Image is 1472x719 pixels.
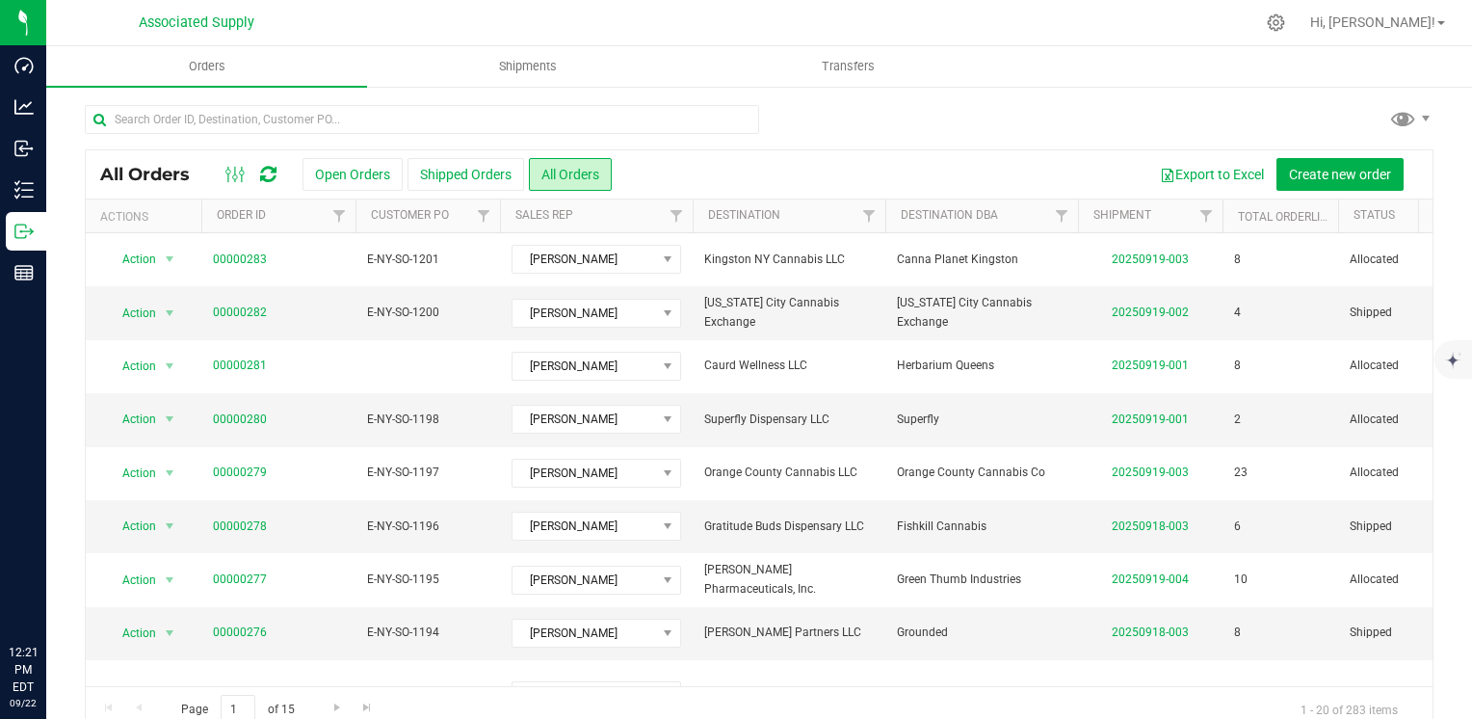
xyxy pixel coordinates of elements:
span: Action [105,246,157,273]
span: Gratitude Buds Dispensary LLC [704,518,874,536]
inline-svg: Reports [14,263,34,282]
span: 8 [1234,357,1241,375]
a: 00000281 [213,357,267,375]
inline-svg: Inventory [14,180,34,200]
a: Sales Rep [515,208,573,222]
span: select [158,300,182,327]
a: Shipments [367,46,688,87]
span: Shipped [1350,624,1471,642]
span: select [158,567,182,594]
span: Orange County Cannabis Co [897,464,1066,482]
span: select [158,682,182,709]
span: [PERSON_NAME] [513,300,656,327]
a: Filter [661,200,693,232]
span: Create new order [1289,167,1391,182]
inline-svg: Dashboard [14,56,34,75]
span: [PERSON_NAME] Pharmaceuticals, Inc. [704,561,874,598]
a: 00000277 [213,571,267,589]
inline-svg: Inbound [14,139,34,158]
span: Caurd Wellness LLC [704,357,874,375]
a: 00000278 [213,518,267,536]
a: 00000283 [213,251,267,269]
div: Actions [100,210,194,224]
span: Hi, [PERSON_NAME]! [1310,14,1435,30]
button: Create new order [1276,158,1404,191]
span: E-NY-SO-1201 [367,251,488,269]
a: Shipment [1093,208,1151,222]
span: Allocated [1350,464,1471,482]
span: Associated Supply [139,14,254,31]
span: Action [105,567,157,594]
a: 20250919-001 [1112,359,1189,372]
a: 20250919-001 [1112,413,1189,426]
a: Transfers [688,46,1009,87]
a: 00000282 [213,304,267,322]
span: Green Thumb Industries [897,571,1066,589]
span: Action [105,353,157,380]
span: 8 [1234,251,1241,269]
a: 20250919-003 [1112,466,1189,479]
button: Shipped Orders [407,158,524,191]
iframe: Resource center [19,565,77,623]
span: [PERSON_NAME] [513,620,656,647]
span: select [158,406,182,433]
span: 4 [1234,304,1241,322]
span: [PERSON_NAME] [513,353,656,380]
span: 8 [1234,624,1241,642]
a: Filter [1191,200,1222,232]
span: [PERSON_NAME] [513,567,656,594]
span: Allocated [1350,251,1471,269]
span: [PERSON_NAME] [513,682,656,709]
span: [PERSON_NAME] Partners LLC [704,624,874,642]
span: E-NY-SO-1196 [367,518,488,536]
span: E-NY-SO-1197 [367,464,488,482]
span: 6 [1234,518,1241,536]
span: Action [105,513,157,540]
span: E-NY-SO-1194 [367,624,488,642]
a: Destination [708,208,780,222]
span: Superfly Dispensary LLC [704,411,874,429]
span: [PERSON_NAME] [513,513,656,540]
span: E-NY-SO-1195 [367,571,488,589]
a: Status [1354,208,1395,222]
p: 12:21 PM EDT [9,644,38,696]
span: Fishkill Cannabis [897,518,1066,536]
span: Action [105,406,157,433]
span: Orange County Cannabis LLC [704,464,874,482]
span: Action [105,300,157,327]
span: Action [105,460,157,487]
span: Shipments [473,58,583,75]
a: Filter [324,200,355,232]
span: All Orders [100,164,209,185]
a: Filter [468,200,500,232]
button: All Orders [529,158,612,191]
p: 09/22 [9,696,38,710]
a: 00000276 [213,624,267,642]
span: select [158,353,182,380]
a: Customer PO [371,208,449,222]
a: 20250918-003 [1112,626,1189,639]
span: [PERSON_NAME] [513,460,656,487]
a: Orders [46,46,367,87]
input: Search Order ID, Destination, Customer PO... [85,105,759,134]
span: select [158,513,182,540]
span: [PERSON_NAME] [513,246,656,273]
span: select [158,460,182,487]
a: 20250918-003 [1112,519,1189,533]
span: Allocated [1350,571,1471,589]
span: [PERSON_NAME] [513,406,656,433]
span: Shipped [1350,304,1471,322]
span: Shipped [1350,518,1471,536]
span: [US_STATE] City Cannabis Exchange [897,294,1066,331]
span: Transfers [796,58,901,75]
a: Filter [854,200,885,232]
span: select [158,246,182,273]
span: Canna Planet Kingston [897,251,1066,269]
span: Superfly [897,411,1066,429]
button: Open Orders [302,158,403,191]
a: Filter [1046,200,1078,232]
inline-svg: Analytics [14,97,34,117]
span: E-NY-SO-1200 [367,304,488,322]
span: Herbarium Queens [897,357,1066,375]
span: 23 [1234,464,1248,482]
